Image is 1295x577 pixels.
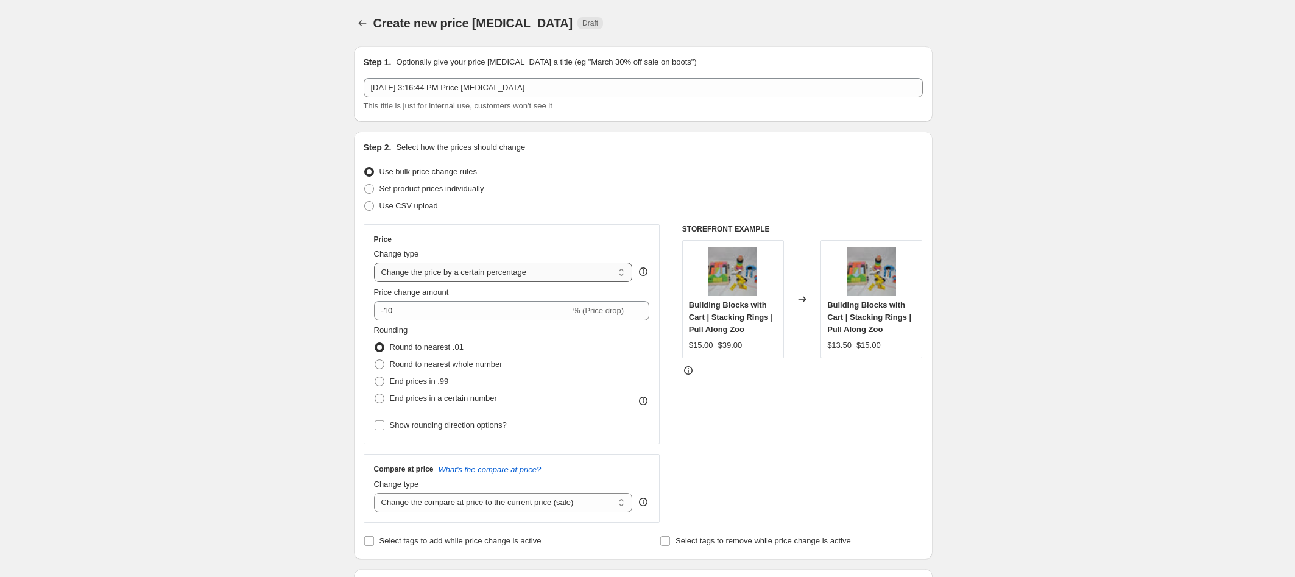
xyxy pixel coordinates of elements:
strike: $39.00 [718,339,743,352]
span: Building Blocks with Cart | Stacking Rings | Pull Along Zoo [689,300,773,334]
span: Create new price [MEDICAL_DATA] [373,16,573,30]
div: $15.00 [689,339,713,352]
span: This title is just for internal use, customers won't see it [364,101,552,110]
span: Change type [374,480,419,489]
span: Set product prices individually [379,184,484,193]
span: % (Price drop) [573,306,624,315]
button: What's the compare at price? [439,465,542,474]
span: Change type [374,249,419,258]
span: Draft [582,18,598,28]
h2: Step 2. [364,141,392,154]
button: Price change jobs [354,15,371,32]
h3: Compare at price [374,464,434,474]
img: DSC_0968_80x.JPG [847,247,896,296]
h3: Price [374,235,392,244]
span: Select tags to remove while price change is active [676,536,851,545]
input: -15 [374,301,571,320]
img: DSC_0968_80x.JPG [708,247,757,296]
span: Round to nearest whole number [390,359,503,369]
span: Show rounding direction options? [390,420,507,430]
div: help [637,266,649,278]
span: Select tags to add while price change is active [379,536,542,545]
p: Optionally give your price [MEDICAL_DATA] a title (eg "March 30% off sale on boots") [396,56,696,68]
div: help [637,496,649,508]
span: End prices in .99 [390,377,449,386]
span: Use CSV upload [379,201,438,210]
p: Select how the prices should change [396,141,525,154]
span: Building Blocks with Cart | Stacking Rings | Pull Along Zoo [827,300,911,334]
span: Rounding [374,325,408,335]
span: Price change amount [374,288,449,297]
h6: STOREFRONT EXAMPLE [682,224,923,234]
h2: Step 1. [364,56,392,68]
strike: $15.00 [856,339,881,352]
span: End prices in a certain number [390,394,497,403]
span: Use bulk price change rules [379,167,477,176]
div: $13.50 [827,339,852,352]
input: 30% off holiday sale [364,78,923,97]
span: Round to nearest .01 [390,342,464,352]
